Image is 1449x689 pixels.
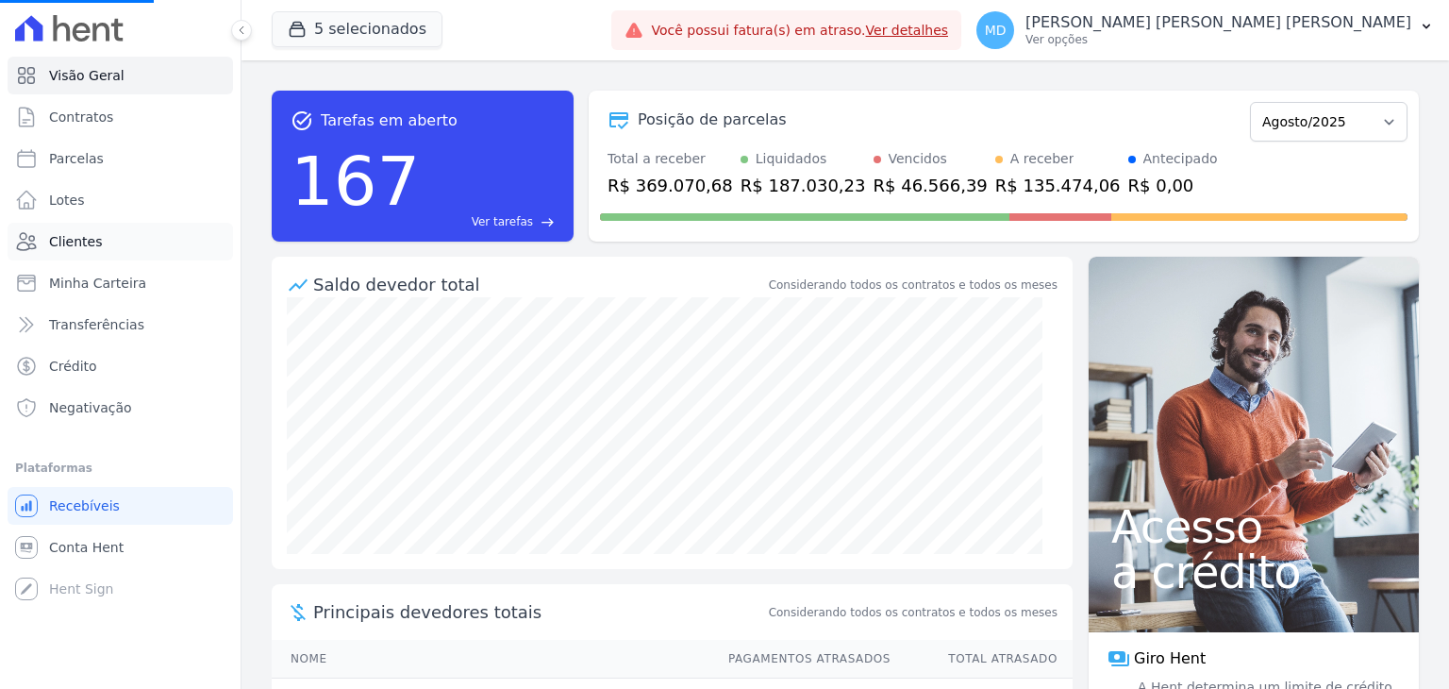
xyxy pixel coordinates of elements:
a: Conta Hent [8,529,233,566]
div: Liquidados [756,149,827,169]
div: Posição de parcelas [638,109,787,131]
div: R$ 187.030,23 [741,173,866,198]
a: Contratos [8,98,233,136]
span: Transferências [49,315,144,334]
div: Plataformas [15,457,225,479]
span: Ver tarefas [472,213,533,230]
a: Negativação [8,389,233,427]
a: Ver detalhes [866,23,949,38]
a: Transferências [8,306,233,344]
span: Acesso [1111,504,1396,549]
th: Pagamentos Atrasados [710,640,891,679]
span: MD [985,24,1007,37]
span: Crédito [49,357,97,376]
span: Visão Geral [49,66,125,85]
div: Saldo devedor total [313,272,765,297]
p: Ver opções [1025,32,1411,47]
span: task_alt [291,109,313,132]
span: Recebíveis [49,496,120,515]
span: Tarefas em aberto [321,109,458,132]
div: R$ 135.474,06 [995,173,1121,198]
a: Parcelas [8,140,233,177]
div: R$ 46.566,39 [874,173,988,198]
span: Giro Hent [1134,647,1206,670]
div: R$ 369.070,68 [608,173,733,198]
a: Recebíveis [8,487,233,525]
a: Ver tarefas east [427,213,555,230]
span: Minha Carteira [49,274,146,293]
a: Lotes [8,181,233,219]
p: [PERSON_NAME] [PERSON_NAME] [PERSON_NAME] [1025,13,1411,32]
span: Conta Hent [49,538,124,557]
th: Nome [272,640,710,679]
span: east [541,215,555,229]
div: 167 [291,132,420,230]
th: Total Atrasado [891,640,1073,679]
div: Vencidos [889,149,947,169]
span: Você possui fatura(s) em atraso. [651,21,948,41]
span: Negativação [49,398,132,417]
button: 5 selecionados [272,11,442,47]
button: MD [PERSON_NAME] [PERSON_NAME] [PERSON_NAME] Ver opções [961,4,1449,57]
span: Clientes [49,232,102,251]
a: Clientes [8,223,233,260]
span: Contratos [49,108,113,126]
span: a crédito [1111,549,1396,595]
div: A receber [1010,149,1074,169]
span: Parcelas [49,149,104,168]
div: Antecipado [1143,149,1218,169]
div: R$ 0,00 [1128,173,1218,198]
div: Total a receber [608,149,733,169]
span: Lotes [49,191,85,210]
a: Crédito [8,347,233,385]
span: Principais devedores totais [313,599,765,625]
a: Minha Carteira [8,264,233,302]
span: Considerando todos os contratos e todos os meses [769,604,1058,621]
div: Considerando todos os contratos e todos os meses [769,277,1058,294]
a: Visão Geral [8,57,233,94]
